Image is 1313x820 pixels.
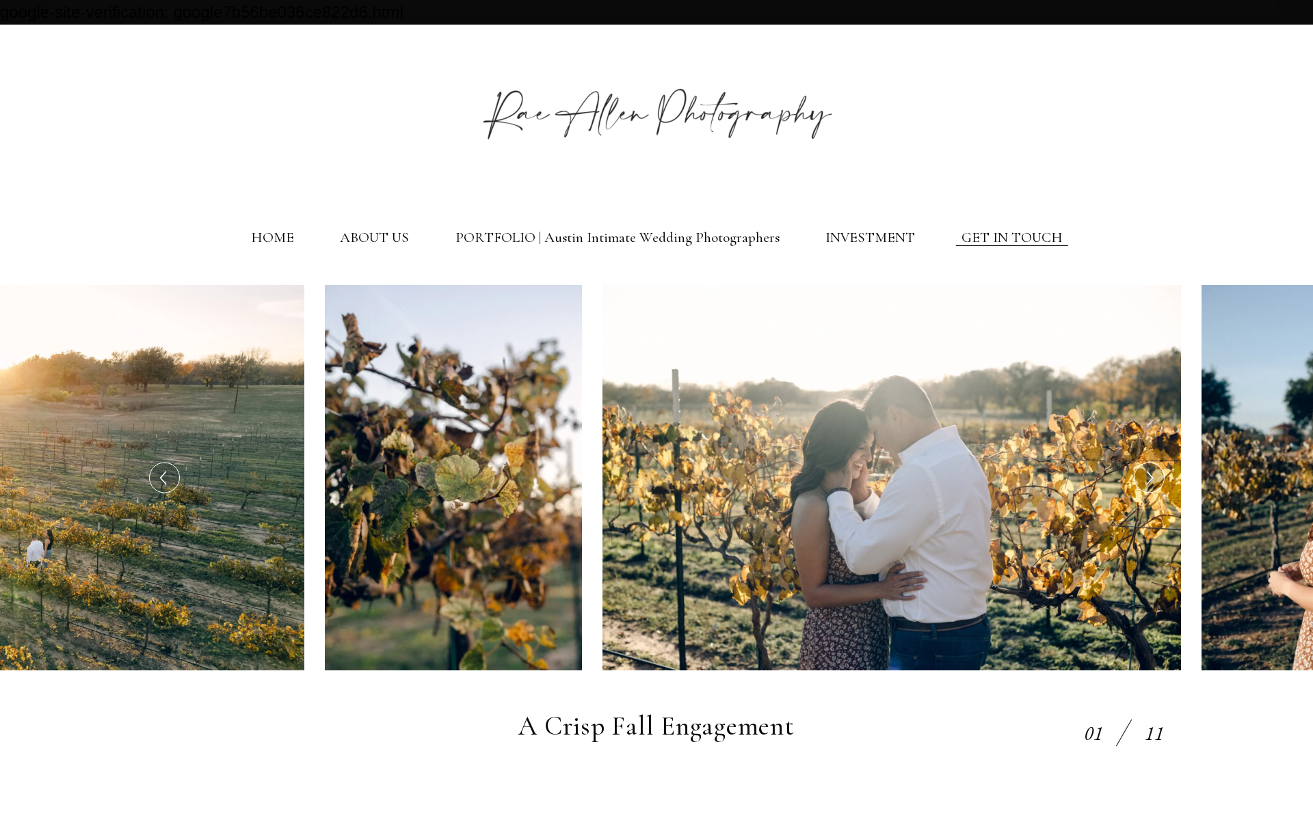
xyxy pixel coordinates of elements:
[251,229,294,247] a: HOME
[961,229,1063,247] a: GET IN TOUCH
[325,285,582,670] img: Rae Allen Photography| A detail shot of dark green leaf hanging on the vines at the Winery
[825,229,915,247] a: INVESTMENT
[455,229,780,247] a: PORTFOLIO | Austin Intimate Wedding Photographers
[340,229,409,247] a: ABOUT US
[1084,719,1103,748] div: 01
[1145,719,1164,748] div: 11
[518,711,794,742] h1: A Crisp Fall Engagement
[602,285,1181,670] img: Rae Allen Photography | a couple touches foreheads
